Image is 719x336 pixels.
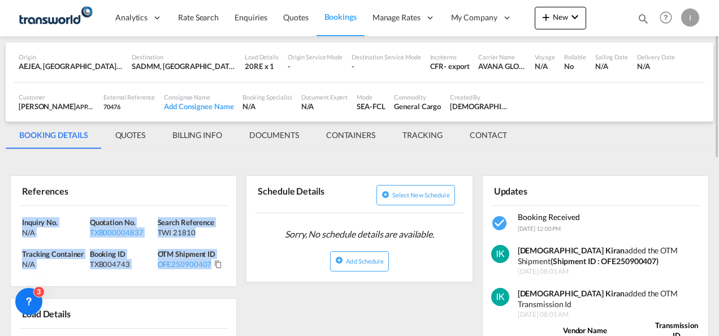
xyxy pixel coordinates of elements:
div: No [564,61,586,71]
md-icon: icon-checkbox-marked-circle [491,214,509,232]
md-icon: icon-plus-circle [382,191,389,199]
span: New [539,12,582,21]
span: My Company [451,12,497,23]
div: Commodity [394,93,441,101]
md-tab-item: CONTAINERS [313,122,389,149]
div: N/A [242,101,292,111]
div: SEA-FCL [357,101,385,111]
div: Consignee Name [164,93,233,101]
md-icon: icon-chevron-down [568,10,582,24]
body: Editor, editor2 [11,11,196,23]
span: Manage Rates [373,12,421,23]
div: Voyage [535,53,555,61]
button: icon-plus-circleAdd Schedule [330,251,388,272]
div: Destination Service Mode [352,53,421,61]
div: Rollable [564,53,586,61]
div: Created By [450,93,509,101]
md-tab-item: BILLING INFO [159,122,236,149]
div: AVANA GLOBAL FZCO / TDWC - DUBAI [478,61,526,71]
div: Origin Service Mode [288,53,343,61]
strong: [DEMOGRAPHIC_DATA] Kiran [518,288,625,298]
div: OFE250900407 [158,259,212,269]
span: APPAREL FZCO [76,102,120,111]
div: - export [444,61,469,71]
div: added the OTM Transmission Id [518,288,701,310]
md-pagination-wrapper: Use the left and right arrow keys to navigate between tabs [6,122,521,149]
img: Wuf8wAAAAGSURBVAMAQP4pWyrTeh4AAAAASUVORK5CYII= [491,245,509,263]
div: Booking Specialist [242,93,292,101]
span: Add Schedule [346,257,383,265]
md-icon: icon-plus-circle [335,256,343,264]
div: I [681,8,699,27]
button: icon-plus 400-fgNewicon-chevron-down [535,7,586,29]
span: [DATE] 08:01 AM [518,267,701,277]
span: Booking ID [90,249,125,259]
div: N/A [535,61,555,71]
div: TXB000004837 [90,227,155,238]
span: [DATE] 12:00 PM [518,225,561,232]
span: Bookings [324,12,357,21]
div: N/A [637,61,675,71]
div: TXB004743 [90,259,155,269]
div: N/A [22,259,87,269]
div: - [288,61,343,71]
span: Analytics [115,12,148,23]
div: SADMM, Ad Dammam, Saudi Arabia, Middle East, Middle East [132,61,236,71]
md-tab-item: TRACKING [389,122,456,149]
div: N/A [301,101,348,111]
div: Irishi Kiran [450,101,509,111]
img: f753ae806dec11f0841701cdfdf085c0.png [17,5,93,31]
div: Origin [19,53,123,61]
div: Updates [491,180,594,200]
div: Load Details [245,53,279,61]
div: added the OTM Shipment [518,245,701,267]
md-icon: Click to Copy [214,260,222,268]
span: [DATE] 08:01 AM [518,310,701,320]
div: N/A [22,227,87,238]
strong: (Shipment ID : OFE250900407) [551,256,659,266]
span: Sorry, No schedule details are available. [280,223,439,245]
div: Customer [19,93,94,101]
div: Load Details [19,303,75,323]
div: Schedule Details [255,180,357,208]
span: 70476 [103,103,120,110]
span: OTM Shipment ID [158,249,216,259]
md-icon: icon-magnify [637,12,649,25]
span: Quotes [283,12,308,22]
span: Rate Search [178,12,219,22]
span: Help [656,8,675,27]
span: Search Reference [158,218,214,227]
span: Quotation No. [90,218,136,227]
div: Destination [132,53,236,61]
button: icon-plus-circleSelect new schedule [376,185,455,205]
div: CFR [430,61,444,71]
md-tab-item: BOOKING DETAILS [6,122,102,149]
div: 20RE x 1 [245,61,279,71]
strong: Vendor Name [563,326,607,335]
div: N/A [595,61,628,71]
md-icon: icon-plus 400-fg [539,10,553,24]
strong: [DEMOGRAPHIC_DATA] Kiran [518,245,625,255]
div: [PERSON_NAME] [19,101,94,111]
span: Booking Received [518,212,580,222]
div: TWI 21810 [158,227,223,238]
div: References [19,180,122,200]
span: Tracking Container [22,249,84,259]
md-tab-item: QUOTES [102,122,159,149]
img: Wuf8wAAAAGSURBVAMAQP4pWyrTeh4AAAAASUVORK5CYII= [491,288,509,306]
md-tab-item: CONTACT [456,122,521,149]
div: AEJEA, Jebel Ali, United Arab Emirates, Middle East, Middle East [19,61,123,71]
div: Delivery Date [637,53,675,61]
div: icon-magnify [637,12,649,29]
span: Enquiries [235,12,267,22]
div: - [352,61,421,71]
div: Help [656,8,681,28]
span: Select new schedule [392,191,450,199]
div: External Reference [103,93,155,101]
div: General Cargo [394,101,441,111]
span: Inquiry No. [22,218,58,227]
div: Add Consignee Name [164,101,233,111]
div: Document Expert [301,93,348,101]
div: Sailing Date [595,53,628,61]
